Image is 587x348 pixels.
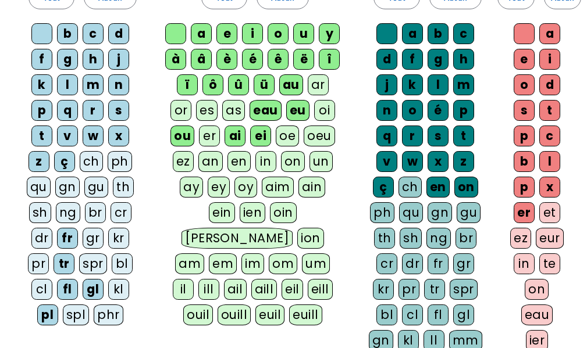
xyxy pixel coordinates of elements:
[180,177,203,198] div: ay
[402,74,423,95] div: k
[202,74,223,95] div: ô
[402,23,423,44] div: a
[228,74,249,95] div: û
[314,100,335,121] div: oi
[376,100,397,121] div: n
[31,74,52,95] div: k
[399,279,419,300] div: pr
[539,177,560,198] div: x
[28,253,49,274] div: pr
[54,253,74,274] div: tr
[308,74,329,95] div: ar
[539,202,560,223] div: et
[191,23,212,44] div: a
[269,253,297,274] div: om
[376,74,397,95] div: j
[279,74,303,95] div: au
[216,49,237,70] div: è
[83,100,104,121] div: r
[234,177,257,198] div: oy
[29,202,51,223] div: sh
[57,100,78,121] div: q
[56,202,80,223] div: ng
[514,74,535,95] div: o
[108,125,129,146] div: x
[112,253,133,274] div: bl
[31,125,52,146] div: t
[108,74,129,95] div: n
[281,151,305,172] div: on
[198,279,219,300] div: ill
[80,151,103,172] div: ch
[456,228,476,249] div: br
[457,202,481,223] div: gu
[241,253,264,274] div: im
[453,100,474,121] div: p
[270,202,297,223] div: oin
[428,125,449,146] div: s
[240,202,266,223] div: ien
[373,279,394,300] div: kr
[84,177,108,198] div: gu
[319,49,340,70] div: î
[173,279,194,300] div: il
[402,304,423,325] div: cl
[304,125,335,146] div: oeu
[514,177,535,198] div: p
[242,49,263,70] div: é
[539,23,560,44] div: a
[293,49,314,70] div: ë
[293,23,314,44] div: u
[83,125,104,146] div: w
[183,304,213,325] div: ouil
[255,151,276,172] div: in
[175,253,204,274] div: am
[198,151,223,172] div: an
[165,49,186,70] div: à
[83,49,104,70] div: h
[453,23,474,44] div: c
[521,304,553,325] div: eau
[539,100,560,121] div: t
[224,279,247,300] div: ail
[309,151,333,172] div: un
[453,253,474,274] div: gr
[57,279,78,300] div: fl
[251,279,278,300] div: aill
[255,304,284,325] div: euil
[37,304,58,325] div: pl
[373,177,394,198] div: ç
[514,202,535,223] div: er
[182,228,293,249] div: [PERSON_NAME]
[428,23,449,44] div: b
[54,151,75,172] div: ç
[308,279,333,300] div: eill
[31,49,52,70] div: f
[262,177,294,198] div: aim
[111,202,131,223] div: cr
[454,177,478,198] div: on
[208,177,230,198] div: ey
[227,151,251,172] div: en
[302,253,330,274] div: um
[250,125,271,146] div: ei
[514,100,535,121] div: s
[428,100,449,121] div: é
[428,253,449,274] div: fr
[370,202,394,223] div: ph
[83,74,104,95] div: m
[453,74,474,95] div: m
[402,151,423,172] div: w
[402,49,423,70] div: f
[63,304,90,325] div: spl
[424,279,445,300] div: tr
[539,253,560,274] div: te
[31,100,52,121] div: p
[374,228,395,249] div: th
[539,49,560,70] div: i
[268,49,289,70] div: ê
[79,253,107,274] div: spr
[55,177,80,198] div: gn
[402,253,423,274] div: dr
[199,125,220,146] div: er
